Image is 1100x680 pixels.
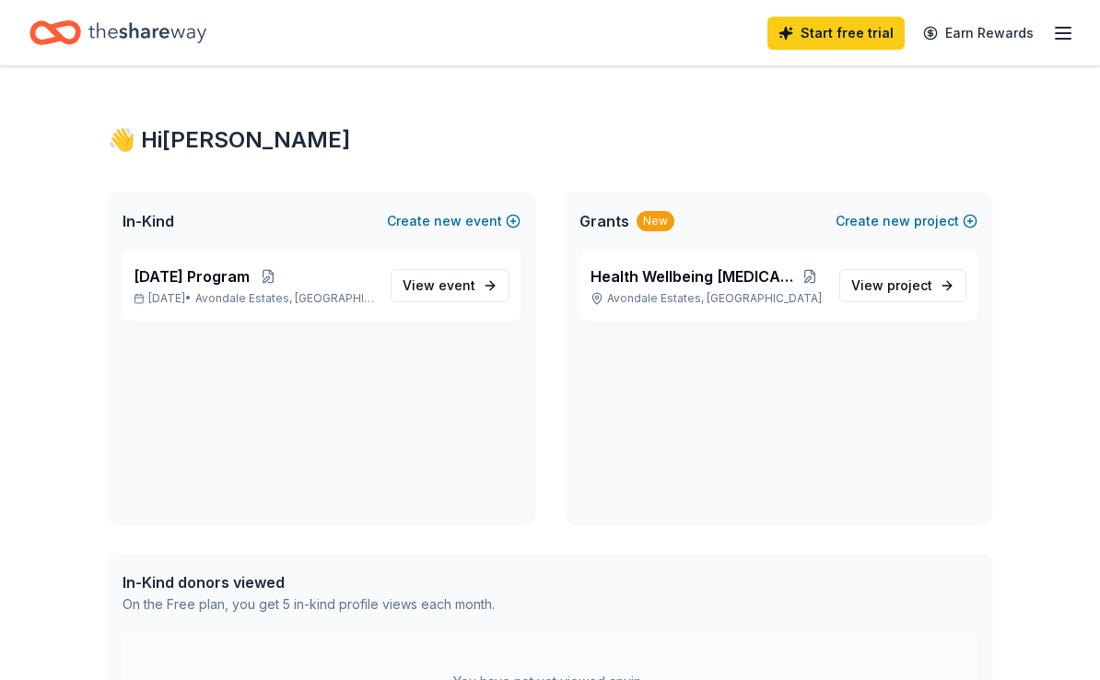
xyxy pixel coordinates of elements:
span: View [403,275,475,297]
span: new [434,210,462,232]
span: In-Kind [123,210,174,232]
p: [DATE] • [134,291,376,306]
a: View project [839,269,966,302]
a: View event [391,269,509,302]
span: Avondale Estates, [GEOGRAPHIC_DATA] [195,291,376,306]
div: On the Free plan, you get 5 in-kind profile views each month. [123,593,495,616]
div: New [637,211,674,231]
button: Createnewproject [836,210,977,232]
div: 👋 Hi [PERSON_NAME] [108,125,992,155]
button: Createnewevent [387,210,521,232]
span: Health Wellbeing [MEDICAL_DATA] [591,265,795,287]
span: [DATE] Program [134,265,250,287]
span: new [883,210,910,232]
a: Home [29,11,206,54]
span: Grants [579,210,629,232]
span: View [851,275,932,297]
a: Earn Rewards [912,17,1045,50]
span: event [439,277,475,293]
a: Start free trial [767,17,905,50]
span: project [887,277,932,293]
div: In-Kind donors viewed [123,571,495,593]
p: Avondale Estates, [GEOGRAPHIC_DATA] [591,291,825,306]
